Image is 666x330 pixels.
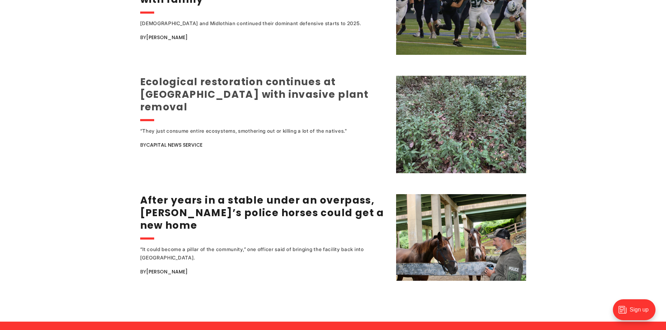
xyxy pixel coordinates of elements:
div: [DEMOGRAPHIC_DATA] and Midlothian continued their dominant defensive starts to 2025. [140,19,367,28]
div: By [140,33,387,42]
iframe: portal-trigger [607,296,666,330]
a: Ecological restoration continues at [GEOGRAPHIC_DATA] with invasive plant removal [140,75,369,114]
div: By [140,267,387,276]
div: “They just consume entire ecosystems, smothering out or killing a lot of the natives." [140,127,367,135]
img: After years in a stable under an overpass, Richmond’s police horses could get a new home [396,194,526,281]
img: Ecological restoration continues at Chapel Island with invasive plant removal [396,76,526,173]
a: After years in a stable under an overpass, [PERSON_NAME]’s police horses could get a new home [140,193,384,232]
div: “It could become a pillar of the community,” one officer said of bringing the facility back into ... [140,245,367,262]
a: Capital News Service [146,141,202,148]
a: [PERSON_NAME] [146,34,188,41]
div: By [140,141,387,149]
a: [PERSON_NAME] [146,268,188,275]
